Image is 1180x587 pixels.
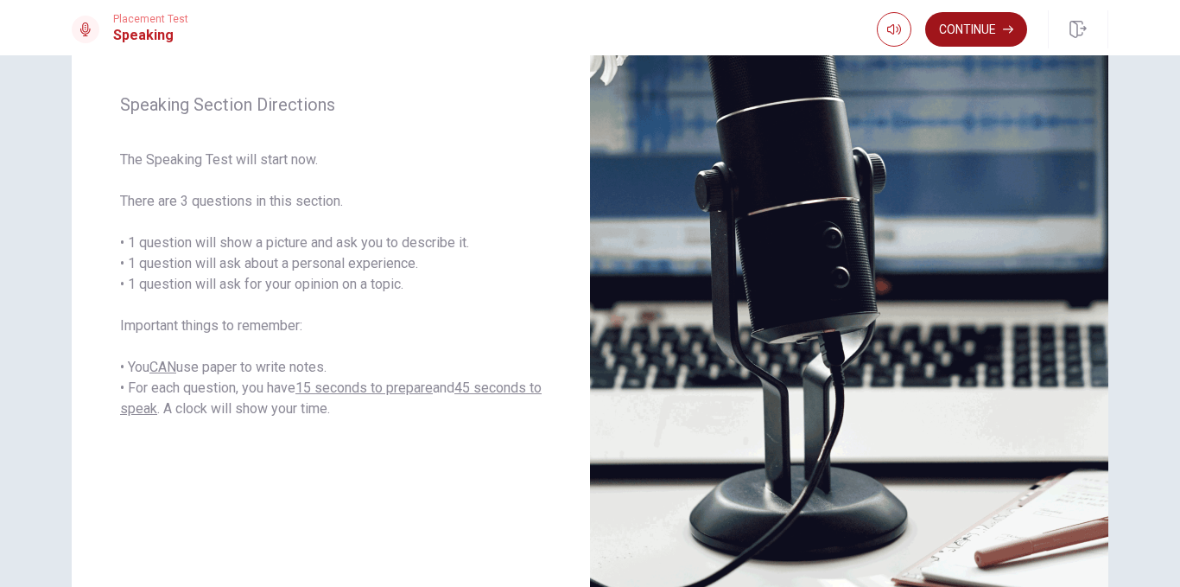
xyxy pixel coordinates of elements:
button: Continue [925,12,1027,47]
span: Speaking Section Directions [120,94,542,115]
span: The Speaking Test will start now. There are 3 questions in this section. • 1 question will show a... [120,150,542,419]
h1: Speaking [113,25,188,46]
u: 15 seconds to prepare [295,380,433,396]
span: Placement Test [113,13,188,25]
u: CAN [149,359,176,375]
